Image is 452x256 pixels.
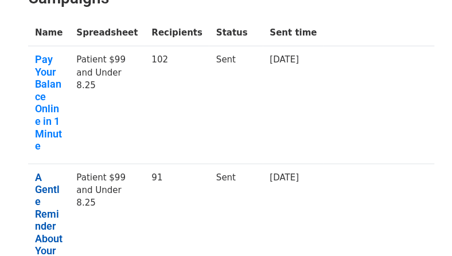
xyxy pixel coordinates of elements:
[395,201,452,256] iframe: Chat Widget
[209,46,263,164] td: Sent
[69,19,145,46] th: Spreadsheet
[270,172,299,183] a: [DATE]
[209,19,263,46] th: Status
[145,19,210,46] th: Recipients
[263,19,324,46] th: Sent time
[145,46,210,164] td: 102
[270,54,299,65] a: [DATE]
[35,53,63,152] a: Pay Your Balance Online in 1 Minute
[28,19,69,46] th: Name
[69,46,145,164] td: Patient $99 and Under 8.25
